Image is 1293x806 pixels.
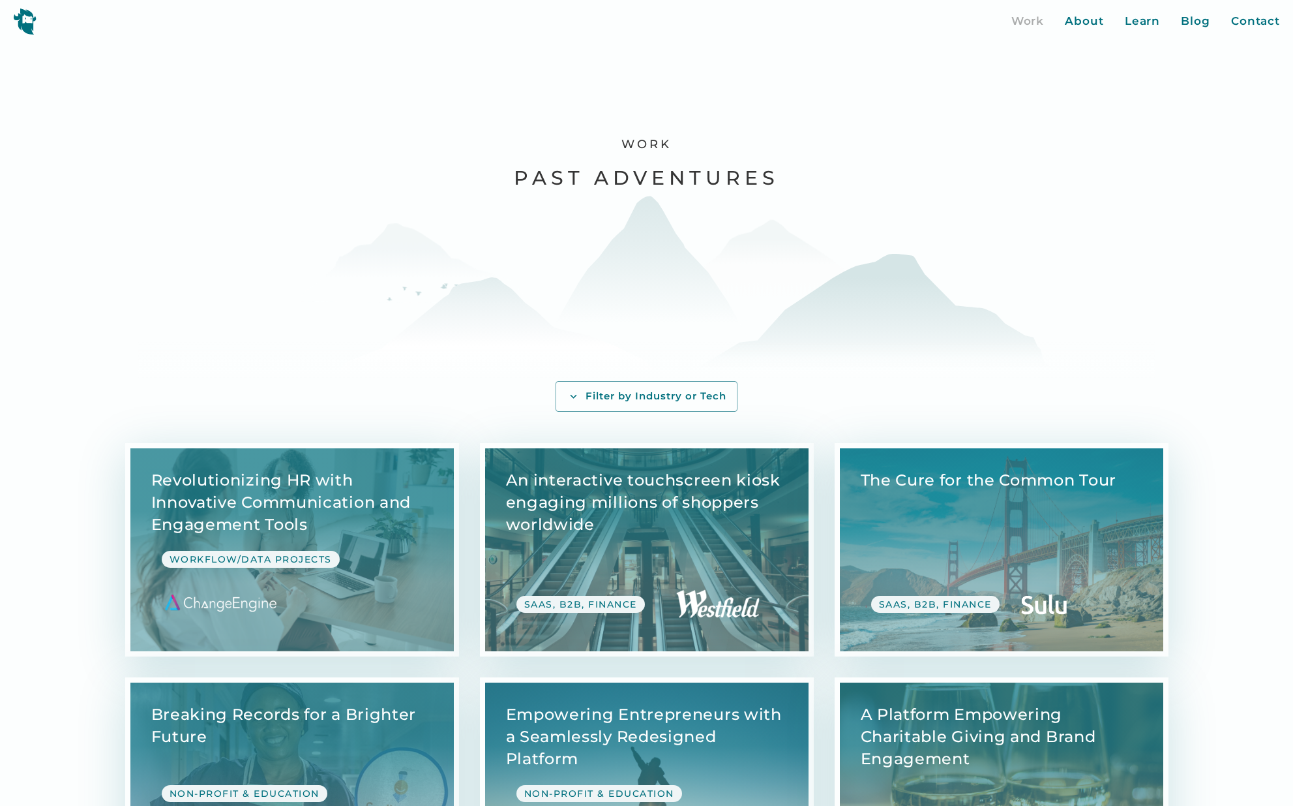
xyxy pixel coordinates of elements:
div: Filter by Industry or Tech [586,390,726,403]
a: View Case Study [485,448,809,651]
a: View Case Study [130,448,454,651]
a: About [1065,13,1104,30]
a: Contact [1231,13,1280,30]
a: Filter by Industry or Tech [556,381,737,412]
h1: Work [621,137,672,152]
a: Learn [1125,13,1161,30]
h2: Past Adventures [514,166,779,191]
a: Blog [1181,13,1210,30]
a: View Case Study [840,448,1163,651]
a: Work [1011,13,1045,30]
img: yeti logo icon [13,8,37,35]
